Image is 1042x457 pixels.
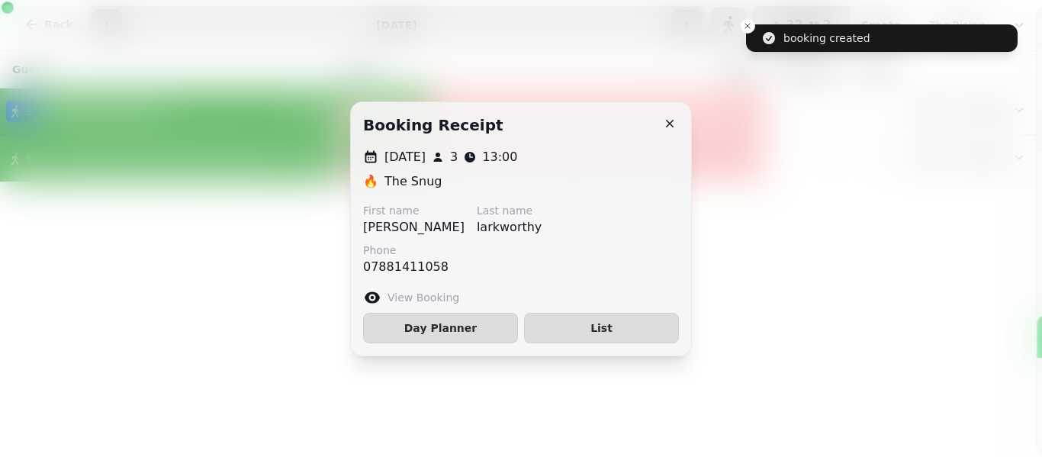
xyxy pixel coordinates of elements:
[363,258,449,276] p: 07881411058
[482,148,517,166] p: 13:00
[524,313,679,343] button: List
[363,243,449,258] label: Phone
[363,218,465,237] p: [PERSON_NAME]
[477,203,542,218] label: Last name
[363,203,465,218] label: First name
[388,290,459,305] label: View Booking
[376,323,505,333] span: Day Planner
[363,313,518,343] button: Day Planner
[477,218,542,237] p: larkworthy
[537,323,666,333] span: List
[450,148,458,166] p: 3
[363,114,503,136] h2: Booking receipt
[384,148,426,166] p: [DATE]
[384,172,442,191] p: The Snug
[363,172,378,191] p: 🔥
